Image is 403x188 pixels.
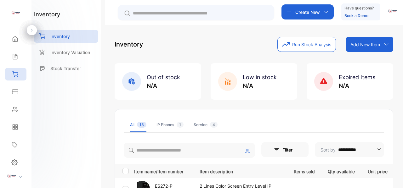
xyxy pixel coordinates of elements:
p: Inventory [50,33,70,40]
h1: inventory [34,10,60,19]
span: Low in stock [243,74,277,80]
div: IP Phones [156,122,184,128]
p: Item description [200,167,281,175]
iframe: LiveChat chat widget [377,162,403,188]
p: Have questions? [344,5,374,11]
div: All [130,122,146,128]
p: Items sold [294,167,315,175]
p: Qty available [328,167,355,175]
a: Inventory Valuation [34,46,98,59]
span: 1 [177,122,184,128]
button: Create New [281,4,334,19]
p: Sort by [321,147,336,153]
a: Inventory [34,30,98,43]
p: Inventory Valuation [50,49,90,56]
button: Run Stock Analysis [277,37,336,52]
button: avatar [388,4,397,19]
img: avatar [388,6,397,16]
p: Create New [295,9,320,15]
p: Item name/Item number [134,167,192,175]
button: Sort by [315,142,384,157]
p: Unit price [368,167,400,175]
p: N/A [339,81,375,90]
a: Book a Demo [344,13,368,18]
p: N/A [243,81,277,90]
a: Stock Transfer [34,62,98,75]
p: Stock Transfer [50,65,81,72]
div: Service [194,122,218,128]
p: N/A [147,81,180,90]
span: Out of stock [147,74,180,80]
span: 4 [210,122,218,128]
p: Inventory [115,40,143,49]
img: profile [7,171,16,181]
img: logo [11,8,20,18]
p: Add New Item [350,41,380,48]
span: Expired Items [339,74,375,80]
span: 13 [137,122,146,128]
